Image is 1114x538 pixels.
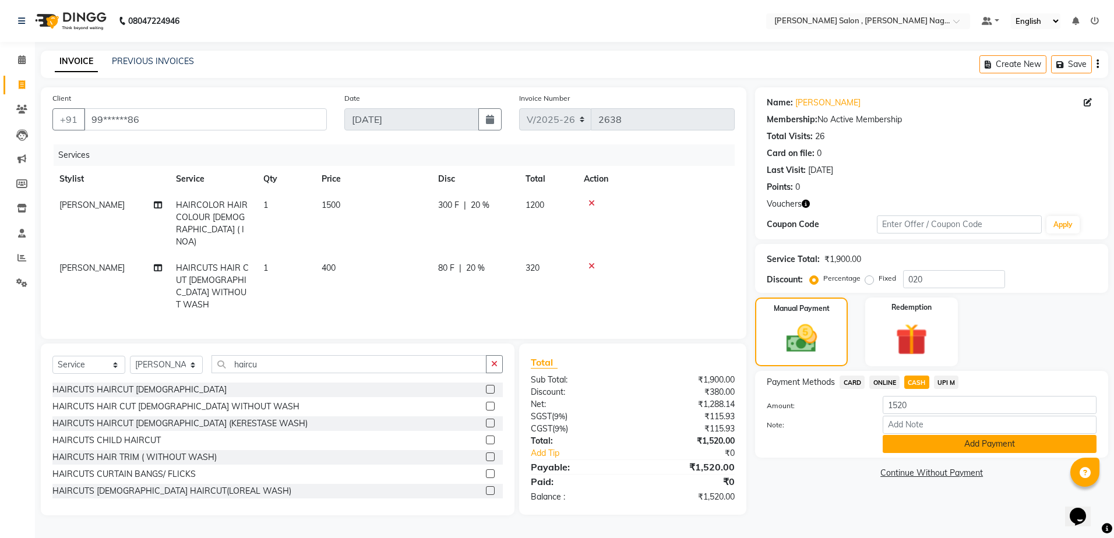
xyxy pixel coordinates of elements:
span: Payment Methods [767,376,835,388]
div: Discount: [767,274,803,286]
label: Manual Payment [774,303,830,314]
th: Disc [431,166,519,192]
label: Invoice Number [519,93,570,104]
button: Create New [979,55,1046,73]
div: HAIRCUTS HAIRCUT [DEMOGRAPHIC_DATA] [52,384,227,396]
div: Payable: [522,460,633,474]
span: 1500 [322,200,340,210]
th: Qty [256,166,315,192]
img: _cash.svg [777,321,827,356]
span: 400 [322,263,336,273]
div: Membership: [767,114,817,126]
span: ONLINE [869,376,900,389]
label: Client [52,93,71,104]
span: HAIRCOLOR HAIR COLOUR [DEMOGRAPHIC_DATA] ( INOA) [176,200,248,247]
div: Card on file: [767,147,815,160]
div: No Active Membership [767,114,1097,126]
div: Last Visit: [767,164,806,176]
div: [DATE] [808,164,833,176]
input: Amount [883,396,1097,414]
label: Fixed [879,273,896,284]
iframe: chat widget [1065,491,1102,526]
div: ₹1,900.00 [633,374,743,386]
div: HAIRCUTS [DEMOGRAPHIC_DATA] HAIRCUT(LOREAL WASH) [52,485,291,497]
span: Vouchers [767,198,802,210]
input: Search by Name/Mobile/Email/Code [84,108,327,130]
div: ( ) [522,423,633,435]
div: ₹1,288.14 [633,398,743,410]
span: | [459,262,461,274]
button: Save [1051,55,1092,73]
label: Redemption [891,302,932,313]
div: Points: [767,181,793,193]
div: ₹0 [633,475,743,489]
div: ₹1,520.00 [633,460,743,474]
div: ₹1,900.00 [824,253,861,266]
a: PREVIOUS INVOICES [112,56,194,66]
span: 1 [263,263,268,273]
a: [PERSON_NAME] [795,97,861,109]
div: 26 [815,130,824,143]
div: 0 [795,181,800,193]
div: ₹0 [651,447,744,459]
div: ( ) [522,410,633,423]
span: UPI M [934,376,959,389]
span: 9% [554,412,565,421]
th: Action [577,166,735,192]
label: Percentage [823,273,861,284]
div: Name: [767,97,793,109]
b: 08047224946 [128,5,179,37]
span: CARD [840,376,865,389]
th: Total [519,166,577,192]
span: 80 F [438,262,454,274]
span: 1 [263,200,268,210]
div: Service Total: [767,253,820,266]
span: 9% [555,424,566,433]
span: CASH [904,376,929,389]
span: 20 % [471,199,489,211]
span: [PERSON_NAME] [59,263,125,273]
a: Continue Without Payment [757,467,1106,479]
a: INVOICE [55,51,98,72]
div: Discount: [522,386,633,398]
button: +91 [52,108,85,130]
th: Price [315,166,431,192]
span: 20 % [466,262,485,274]
div: ₹380.00 [633,386,743,398]
div: HAIRCUTS CURTAIN BANGS/ FLICKS [52,468,196,480]
span: | [464,199,466,211]
span: 320 [526,263,540,273]
button: Add Payment [883,435,1097,453]
div: 0 [817,147,822,160]
th: Stylist [52,166,169,192]
div: Net: [522,398,633,410]
span: Total [531,356,558,369]
span: 1200 [526,200,544,210]
label: Amount: [758,401,874,411]
th: Service [169,166,256,192]
div: ₹1,520.00 [633,435,743,447]
div: Total Visits: [767,130,813,143]
input: Enter Offer / Coupon Code [877,215,1042,233]
input: Add Note [883,416,1097,434]
div: Coupon Code [767,218,877,231]
button: Apply [1046,216,1080,233]
div: HAIRCUTS HAIRCUT [DEMOGRAPHIC_DATA] (KERESTASE WASH) [52,417,308,430]
div: Services [54,144,743,166]
div: Sub Total: [522,374,633,386]
div: Total: [522,435,633,447]
a: Add Tip [522,447,651,459]
span: CGST [531,423,552,434]
img: logo [30,5,110,37]
label: Date [344,93,360,104]
div: HAIRCUTS HAIR CUT [DEMOGRAPHIC_DATA] WITHOUT WASH [52,401,299,413]
span: 300 F [438,199,459,211]
span: [PERSON_NAME] [59,200,125,210]
div: Paid: [522,475,633,489]
div: ₹1,520.00 [633,491,743,503]
span: HAIRCUTS HAIR CUT [DEMOGRAPHIC_DATA] WITHOUT WASH [176,263,249,310]
input: Search or Scan [211,355,487,373]
img: _gift.svg [886,320,937,359]
div: ₹115.93 [633,410,743,423]
label: Note: [758,420,874,430]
